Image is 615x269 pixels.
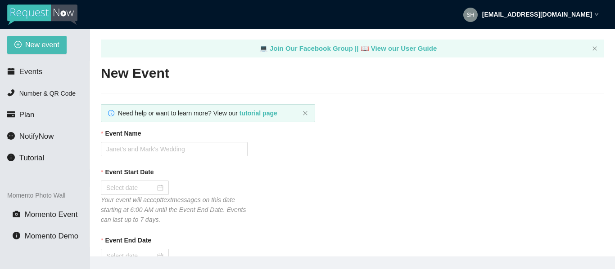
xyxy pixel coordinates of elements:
span: Tutorial [19,154,44,162]
button: close [592,46,597,52]
span: Number & QR Code [19,90,76,97]
input: Select date [106,251,155,261]
span: calendar [7,67,15,75]
strong: [EMAIL_ADDRESS][DOMAIN_NAME] [482,11,592,18]
span: New event [25,39,59,50]
span: info-circle [13,232,20,239]
span: plus-circle [14,41,22,49]
span: phone [7,89,15,97]
span: info-circle [7,154,15,161]
a: laptop View our User Guide [361,44,437,52]
span: laptop [259,44,268,52]
a: laptop Join Our Facebook Group || [259,44,361,52]
span: Need help or want to learn more? View our [118,110,277,117]
span: Events [19,67,42,76]
span: info-circle [108,110,114,116]
span: camera [13,210,20,218]
button: plus-circleNew event [7,36,67,54]
span: Momento Event [25,210,78,219]
img: ca4412092abe2890ab73f048b6496a52 [463,8,478,22]
b: Event Start Date [105,167,154,177]
input: Select date [106,183,155,193]
span: down [594,12,599,17]
span: message [7,132,15,140]
span: close [303,110,308,116]
span: laptop [361,44,369,52]
span: close [592,46,597,51]
b: Event Name [105,128,141,138]
span: Momento Demo [25,232,78,240]
b: Event End Date [105,235,151,245]
button: close [303,110,308,116]
input: Janet's and Mark's Wedding [101,142,248,156]
span: credit-card [7,110,15,118]
span: NotifyNow [19,132,54,141]
i: Your event will accept text messages on this date starting at 6:00 AM until the Event End Date. E... [101,196,246,223]
span: Plan [19,110,35,119]
a: tutorial page [240,110,277,117]
img: RequestNow [7,4,77,25]
h2: New Event [101,64,604,83]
